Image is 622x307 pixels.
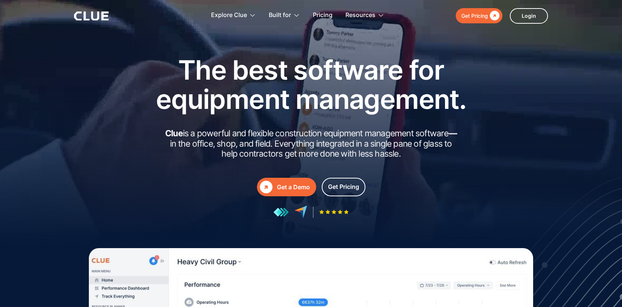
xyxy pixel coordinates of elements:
[165,128,183,139] strong: Clue
[489,203,622,307] iframe: Chat Widget
[322,178,365,196] a: Get Pricing
[328,182,359,191] div: Get Pricing
[211,4,247,27] div: Explore Clue
[144,55,478,114] h1: The best software for equipment management.
[313,4,332,27] a: Pricing
[257,178,316,196] a: Get a Demo
[273,207,289,217] img: reviews at getapp
[449,128,457,139] strong: —
[211,4,256,27] div: Explore Clue
[456,8,502,23] a: Get Pricing
[488,11,499,20] div: 
[269,4,300,27] div: Built for
[260,181,272,193] div: 
[345,4,384,27] div: Resources
[277,183,310,192] div: Get a Demo
[269,4,291,27] div: Built for
[294,206,307,218] img: reviews at capterra
[510,8,548,24] a: Login
[163,129,459,159] h2: is a powerful and flexible construction equipment management software in the office, shop, and fi...
[345,4,375,27] div: Resources
[319,210,349,214] img: Five-star rating icon
[489,203,622,307] div: Виджет чата
[461,11,488,20] div: Get Pricing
